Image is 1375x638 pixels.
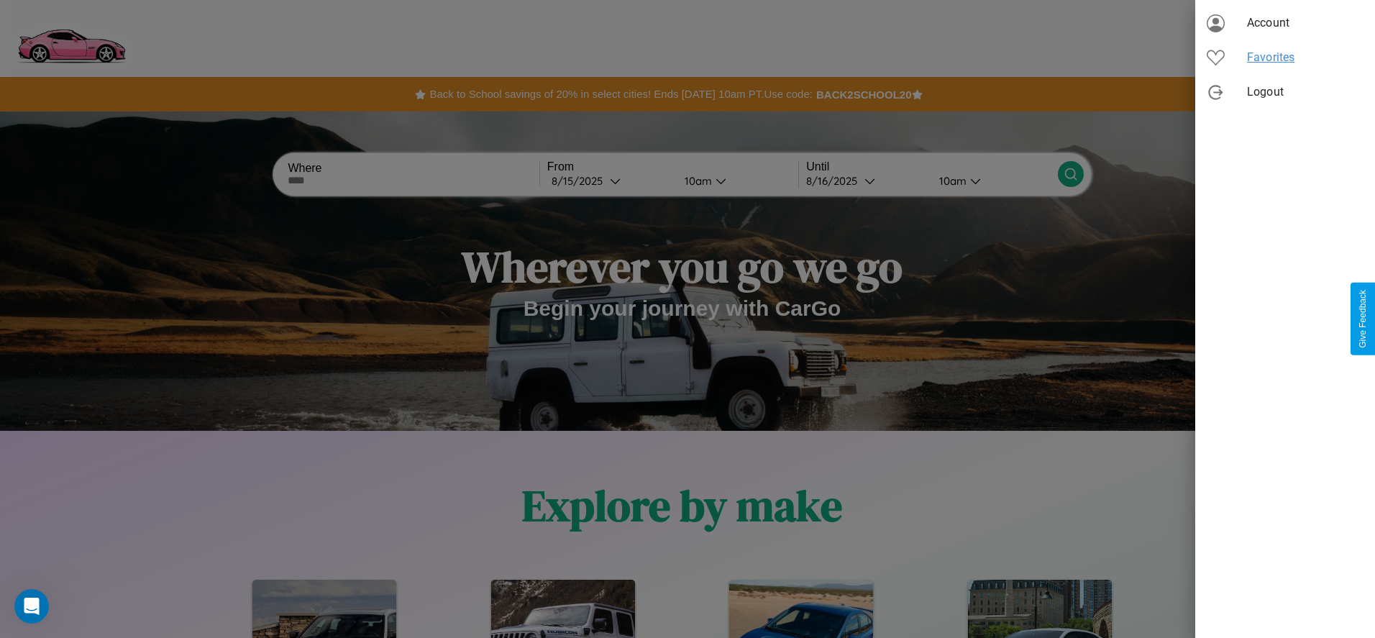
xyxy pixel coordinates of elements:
[1247,49,1363,66] span: Favorites
[1195,6,1375,40] div: Account
[1358,290,1368,348] div: Give Feedback
[1247,83,1363,101] span: Logout
[1247,14,1363,32] span: Account
[14,589,49,624] iframe: Intercom live chat
[1195,40,1375,75] div: Favorites
[1195,75,1375,109] div: Logout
